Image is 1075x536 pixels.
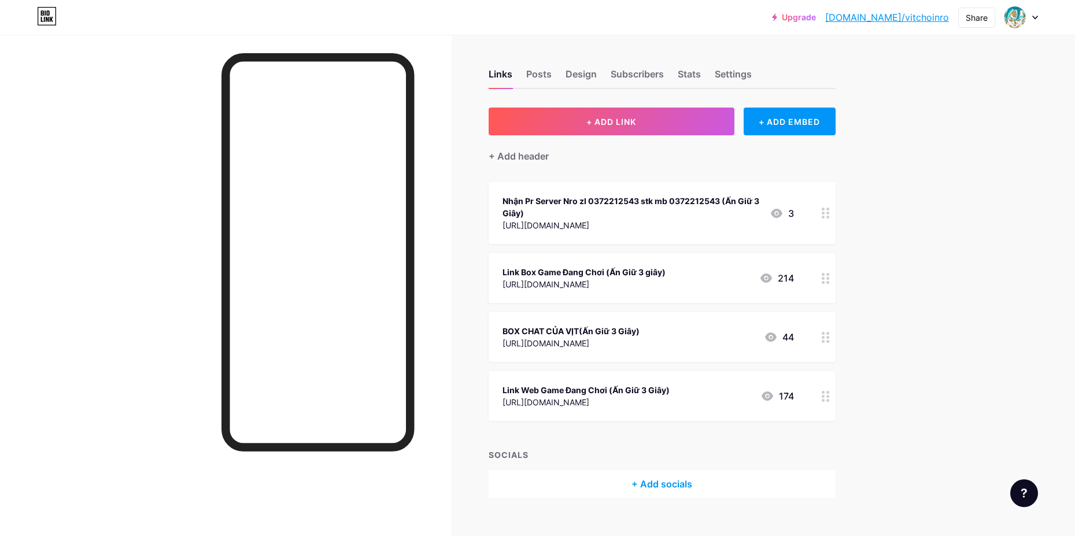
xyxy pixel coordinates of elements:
div: + Add header [489,149,549,163]
div: Links [489,67,512,88]
div: BOX CHAT CỦA VỊT(Ấn Giữ 3 Giây) [503,325,640,337]
div: [URL][DOMAIN_NAME] [503,337,640,349]
div: [URL][DOMAIN_NAME] [503,396,670,408]
div: 174 [760,389,794,403]
div: [URL][DOMAIN_NAME] [503,219,760,231]
div: Stats [678,67,701,88]
div: SOCIALS [489,449,836,461]
div: + ADD EMBED [744,108,836,135]
img: Viet Văn [1004,6,1026,28]
div: + Add socials [489,470,836,498]
div: Settings [715,67,752,88]
div: Link Box Game Đang Chơi (Ấn Giữ 3 giây) [503,266,666,278]
span: + ADD LINK [586,117,636,127]
div: Share [966,12,988,24]
div: Nhận Pr Server Nro zl 0372212543 stk mb 0372212543 (Ấn Giữ 3 Giây) [503,195,760,219]
div: [URL][DOMAIN_NAME] [503,278,666,290]
button: + ADD LINK [489,108,734,135]
div: Design [566,67,597,88]
div: 3 [770,206,794,220]
a: [DOMAIN_NAME]/vitchoinro [825,10,949,24]
div: 214 [759,271,794,285]
div: Posts [526,67,552,88]
a: Upgrade [772,13,816,22]
div: 44 [764,330,794,344]
div: Subscribers [611,67,664,88]
div: Link Web Game Đang Chơi (Ấn Giữ 3 Giây) [503,384,670,396]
